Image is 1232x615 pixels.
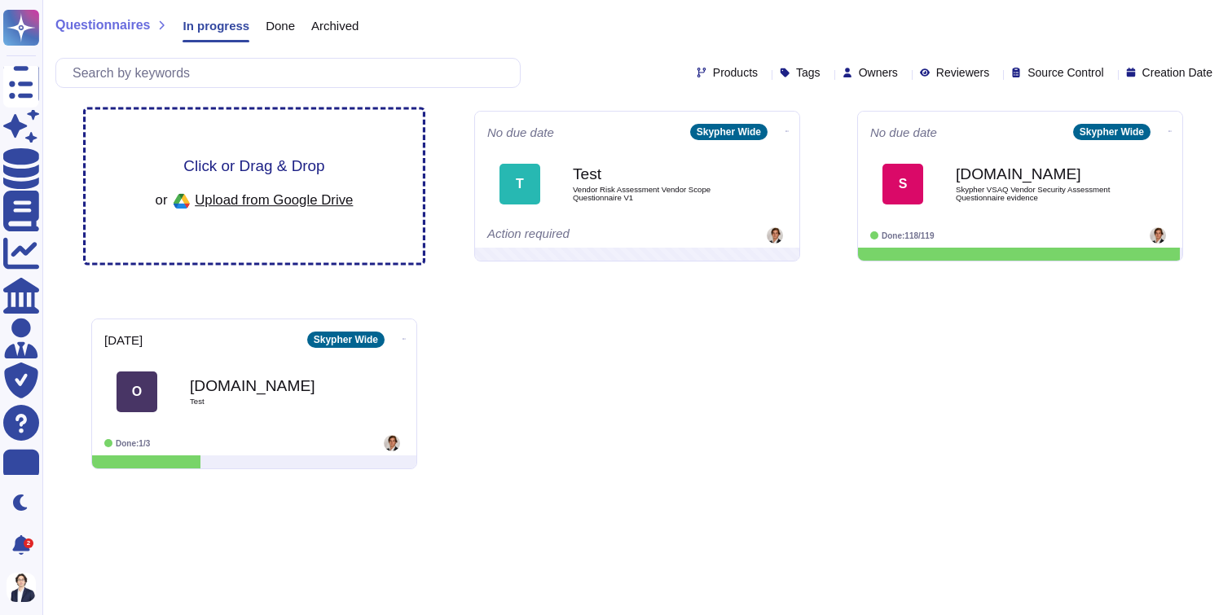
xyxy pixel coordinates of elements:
[956,186,1119,201] span: Skypher VSAQ Vendor Security Assessment Questionnaire evidence
[3,569,47,605] button: user
[156,187,354,215] div: or
[690,124,768,140] div: Skypher Wide
[384,435,400,451] img: user
[190,398,353,406] span: Test
[487,227,687,244] div: Action required
[936,67,989,78] span: Reviewers
[104,334,143,346] span: [DATE]
[7,573,36,602] img: user
[64,59,520,87] input: Search by keywords
[117,371,157,412] div: O
[882,231,935,240] span: Done: 118/119
[713,67,758,78] span: Products
[859,67,898,78] span: Owners
[1142,67,1212,78] span: Creation Date
[183,20,249,32] span: In progress
[195,192,353,207] span: Upload from Google Drive
[767,227,783,244] img: user
[1150,227,1166,244] img: user
[1073,124,1151,140] div: Skypher Wide
[1027,67,1103,78] span: Source Control
[573,186,736,201] span: Vendor Risk Assessment Vendor Scope Questionnaire V1
[307,332,385,348] div: Skypher Wide
[796,67,821,78] span: Tags
[24,538,33,548] div: 2
[956,166,1119,182] b: [DOMAIN_NAME]
[116,439,150,448] span: Done: 1/3
[882,164,923,204] div: S
[183,158,324,174] span: Click or Drag & Drop
[573,166,736,182] b: Test
[487,126,554,138] span: No due date
[55,19,150,32] span: Questionnaires
[190,378,353,393] b: [DOMAIN_NAME]
[870,126,937,138] span: No due date
[168,187,196,215] img: google drive
[266,20,295,32] span: Done
[311,20,359,32] span: Archived
[499,164,540,204] div: T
